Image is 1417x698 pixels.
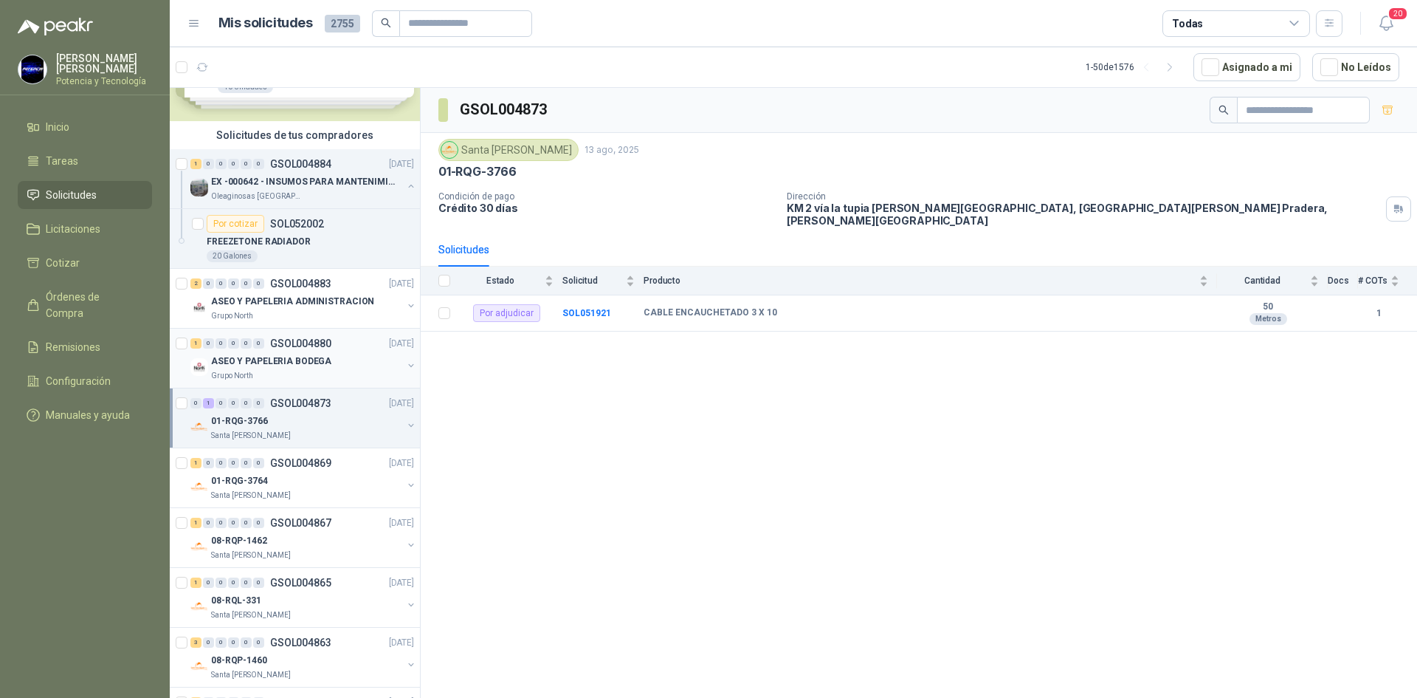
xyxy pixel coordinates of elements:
[562,308,611,318] a: SOL051921
[18,215,152,243] a: Licitaciones
[211,490,291,502] p: Santa [PERSON_NAME]
[190,275,417,322] a: 2 0 0 0 0 0 GSOL004883[DATE] Company LogoASEO Y PAPELERIA ADMINISTRACIONGrupo North
[228,159,239,169] div: 0
[241,637,252,648] div: 0
[1373,10,1399,37] button: 20
[190,598,208,615] img: Company Logo
[1387,7,1408,21] span: 20
[389,456,414,471] p: [DATE]
[18,283,152,327] a: Órdenes de Compra
[438,139,579,161] div: Santa [PERSON_NAME]
[253,518,264,528] div: 0
[1249,313,1287,325] div: Metros
[46,221,100,237] span: Licitaciones
[190,578,201,588] div: 1
[438,242,489,258] div: Solicitudes
[207,235,311,249] p: FREEZETONE RADIADOR
[389,277,414,291] p: [DATE]
[18,181,152,209] a: Solicitudes
[211,550,291,561] p: Santa [PERSON_NAME]
[1086,55,1182,79] div: 1 - 50 de 1576
[190,159,201,169] div: 1
[211,370,253,382] p: Grupo North
[253,458,264,468] div: 0
[18,55,46,83] img: Company Logo
[1217,301,1319,313] b: 50
[228,398,239,408] div: 0
[1328,267,1358,295] th: Docs
[253,637,264,648] div: 0
[190,454,417,502] a: 1 0 0 0 0 0 GSOL004869[DATE] Company Logo01-RQG-3764Santa [PERSON_NAME]
[211,310,253,322] p: Grupo North
[18,18,93,35] img: Logo peakr
[46,289,138,321] span: Órdenes de Compra
[270,637,331,648] p: GSOL004863
[211,175,395,189] p: EX -000642 - INSUMOS PARA MANTENIMIENTO PREVENTIVO
[170,121,420,149] div: Solicitudes de tus compradores
[211,594,261,608] p: 08-RQL-331
[203,578,214,588] div: 0
[190,478,208,496] img: Company Logo
[241,159,252,169] div: 0
[56,53,152,74] p: [PERSON_NAME] [PERSON_NAME]
[1218,105,1229,115] span: search
[1217,267,1328,295] th: Cantidad
[389,576,414,590] p: [DATE]
[253,578,264,588] div: 0
[216,278,227,289] div: 0
[190,637,201,648] div: 3
[211,295,374,309] p: ASEO Y PAPELERIA ADMINISTRACION
[1358,307,1399,321] b: 1
[18,401,152,429] a: Manuales y ayuda
[1193,53,1300,81] button: Asignado a mi
[389,636,414,650] p: [DATE]
[241,458,252,468] div: 0
[253,398,264,408] div: 0
[270,578,331,588] p: GSOL004865
[18,367,152,395] a: Configuración
[46,187,97,203] span: Solicitudes
[211,191,304,202] p: Oleaginosas [GEOGRAPHIC_DATA][PERSON_NAME]
[203,159,214,169] div: 0
[389,337,414,351] p: [DATE]
[241,518,252,528] div: 0
[190,358,208,376] img: Company Logo
[473,304,540,322] div: Por adjudicar
[190,394,417,442] a: 0 1 0 0 0 0 GSOL004873[DATE] Company Logo01-RQG-3766Santa [PERSON_NAME]
[228,518,239,528] div: 0
[438,191,775,202] p: Condición de pago
[190,418,208,436] img: Company Logo
[270,338,331,349] p: GSOL004880
[190,514,417,561] a: 1 0 0 0 0 0 GSOL004867[DATE] Company Logo08-RQP-1462Santa [PERSON_NAME]
[644,267,1217,295] th: Producto
[438,202,775,214] p: Crédito 30 días
[46,339,100,355] span: Remisiones
[270,278,331,289] p: GSOL004883
[211,414,268,428] p: 01-RQG-3766
[56,77,152,86] p: Potencia y Tecnología
[190,657,208,675] img: Company Logo
[270,398,331,408] p: GSOL004873
[203,458,214,468] div: 0
[228,278,239,289] div: 0
[211,430,291,442] p: Santa [PERSON_NAME]
[241,278,252,289] div: 0
[216,398,227,408] div: 0
[253,278,264,289] div: 0
[389,157,414,171] p: [DATE]
[459,276,542,286] span: Estado
[203,338,214,349] div: 0
[216,338,227,349] div: 0
[211,474,268,488] p: 01-RQG-3764
[190,338,201,349] div: 1
[228,458,239,468] div: 0
[644,276,1196,286] span: Producto
[1312,53,1399,81] button: No Leídos
[241,338,252,349] div: 0
[190,518,201,528] div: 1
[216,578,227,588] div: 0
[170,209,420,269] a: Por cotizarSOL052002FREEZETONE RADIADOR20 Galones
[270,159,331,169] p: GSOL004884
[270,458,331,468] p: GSOL004869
